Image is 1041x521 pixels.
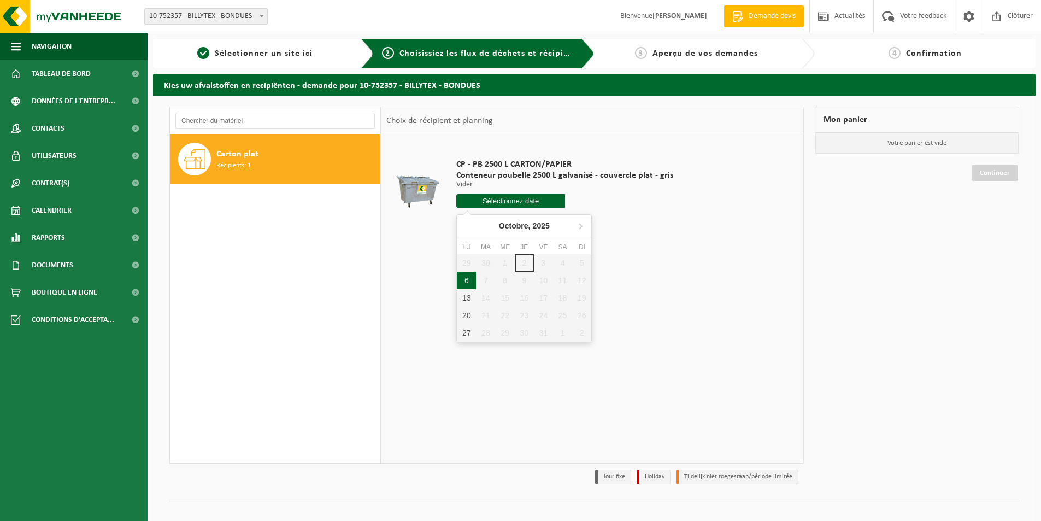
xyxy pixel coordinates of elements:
[382,47,394,59] span: 2
[457,242,476,253] div: Lu
[215,49,313,58] span: Sélectionner un site ici
[972,165,1018,181] a: Continuer
[197,47,209,59] span: 1
[553,242,572,253] div: Sa
[457,307,476,324] div: 20
[381,107,498,134] div: Choix de récipient et planning
[534,242,553,253] div: Ve
[32,251,73,279] span: Documents
[32,87,115,115] span: Données de l'entrepr...
[815,107,1019,133] div: Mon panier
[457,289,476,307] div: 13
[457,272,476,289] div: 6
[495,217,554,235] div: Octobre,
[533,222,550,230] i: 2025
[476,242,495,253] div: Ma
[456,170,673,181] span: Conteneur poubelle 2500 L galvanisé - couvercle plat - gris
[170,134,380,184] button: Carton plat Récipients: 1
[32,142,77,169] span: Utilisateurs
[144,8,268,25] span: 10-752357 - BILLYTEX - BONDUES
[652,12,707,20] strong: [PERSON_NAME]
[906,49,962,58] span: Confirmation
[216,161,251,171] span: Récipients: 1
[399,49,581,58] span: Choisissiez les flux de déchets et récipients
[32,115,64,142] span: Contacts
[32,169,69,197] span: Contrat(s)
[145,9,267,24] span: 10-752357 - BILLYTEX - BONDUES
[515,242,534,253] div: Je
[32,279,97,306] span: Boutique en ligne
[746,11,798,22] span: Demande devis
[457,324,476,342] div: 27
[456,194,565,208] input: Sélectionnez date
[676,470,798,484] li: Tijdelijk niet toegestaan/période limitée
[456,181,673,189] p: Vider
[32,224,65,251] span: Rapports
[32,60,91,87] span: Tableau de bord
[496,242,515,253] div: Me
[456,159,673,170] span: CP - PB 2500 L CARTON/PAPIER
[637,470,671,484] li: Holiday
[216,148,258,161] span: Carton plat
[32,306,114,333] span: Conditions d'accepta...
[32,33,72,60] span: Navigation
[635,47,647,59] span: 3
[572,242,591,253] div: Di
[158,47,352,60] a: 1Sélectionner un site ici
[32,197,72,224] span: Calendrier
[724,5,804,27] a: Demande devis
[889,47,901,59] span: 4
[153,74,1036,95] h2: Kies uw afvalstoffen en recipiënten - demande pour 10-752357 - BILLYTEX - BONDUES
[595,470,631,484] li: Jour fixe
[652,49,758,58] span: Aperçu de vos demandes
[815,133,1019,154] p: Votre panier est vide
[175,113,375,129] input: Chercher du matériel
